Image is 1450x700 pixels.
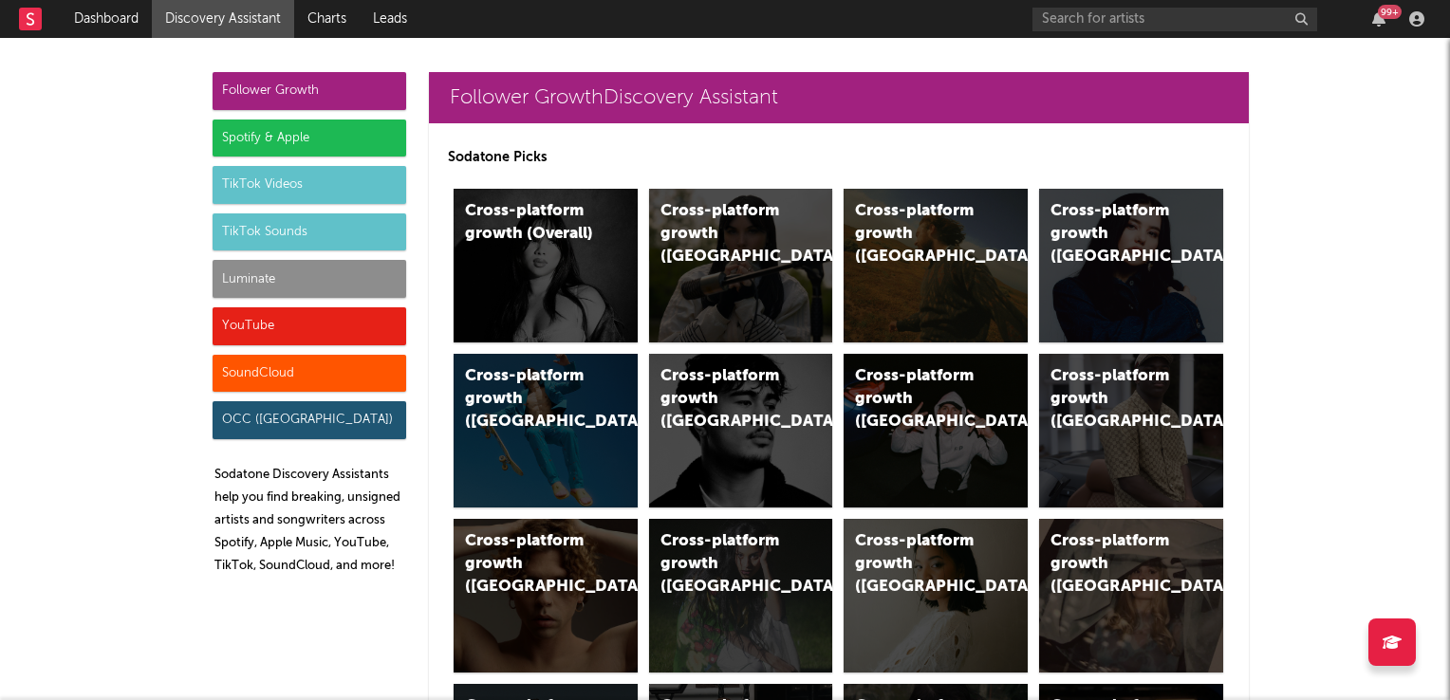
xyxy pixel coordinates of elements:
[448,146,1230,169] p: Sodatone Picks
[454,519,638,672] a: Cross-platform growth ([GEOGRAPHIC_DATA])
[1050,200,1180,268] div: Cross-platform growth ([GEOGRAPHIC_DATA])
[213,213,406,251] div: TikTok Sounds
[855,365,984,433] div: Cross-platform growth ([GEOGRAPHIC_DATA]/GSA)
[844,354,1028,507] a: Cross-platform growth ([GEOGRAPHIC_DATA]/GSA)
[429,72,1249,123] a: Follower GrowthDiscovery Assistant
[844,189,1028,342] a: Cross-platform growth ([GEOGRAPHIC_DATA])
[213,307,406,345] div: YouTube
[213,401,406,439] div: OCC ([GEOGRAPHIC_DATA])
[844,519,1028,672] a: Cross-platform growth ([GEOGRAPHIC_DATA])
[1039,519,1223,672] a: Cross-platform growth ([GEOGRAPHIC_DATA])
[660,200,790,268] div: Cross-platform growth ([GEOGRAPHIC_DATA])
[855,200,984,268] div: Cross-platform growth ([GEOGRAPHIC_DATA])
[465,365,594,433] div: Cross-platform growth ([GEOGRAPHIC_DATA])
[213,72,406,110] div: Follower Growth
[1039,189,1223,342] a: Cross-platform growth ([GEOGRAPHIC_DATA])
[649,519,833,672] a: Cross-platform growth ([GEOGRAPHIC_DATA])
[660,530,790,599] div: Cross-platform growth ([GEOGRAPHIC_DATA])
[1039,354,1223,507] a: Cross-platform growth ([GEOGRAPHIC_DATA])
[1378,5,1402,19] div: 99 +
[213,260,406,298] div: Luminate
[649,189,833,342] a: Cross-platform growth ([GEOGRAPHIC_DATA])
[465,530,594,599] div: Cross-platform growth ([GEOGRAPHIC_DATA])
[465,200,594,246] div: Cross-platform growth (Overall)
[1050,365,1180,433] div: Cross-platform growth ([GEOGRAPHIC_DATA])
[1050,530,1180,599] div: Cross-platform growth ([GEOGRAPHIC_DATA])
[213,355,406,393] div: SoundCloud
[1032,8,1317,31] input: Search for artists
[454,189,638,342] a: Cross-platform growth (Overall)
[855,530,984,599] div: Cross-platform growth ([GEOGRAPHIC_DATA])
[649,354,833,507] a: Cross-platform growth ([GEOGRAPHIC_DATA])
[213,120,406,157] div: Spotify & Apple
[214,464,406,578] p: Sodatone Discovery Assistants help you find breaking, unsigned artists and songwriters across Spo...
[454,354,638,507] a: Cross-platform growth ([GEOGRAPHIC_DATA])
[213,166,406,204] div: TikTok Videos
[1372,11,1385,27] button: 99+
[660,365,790,433] div: Cross-platform growth ([GEOGRAPHIC_DATA])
